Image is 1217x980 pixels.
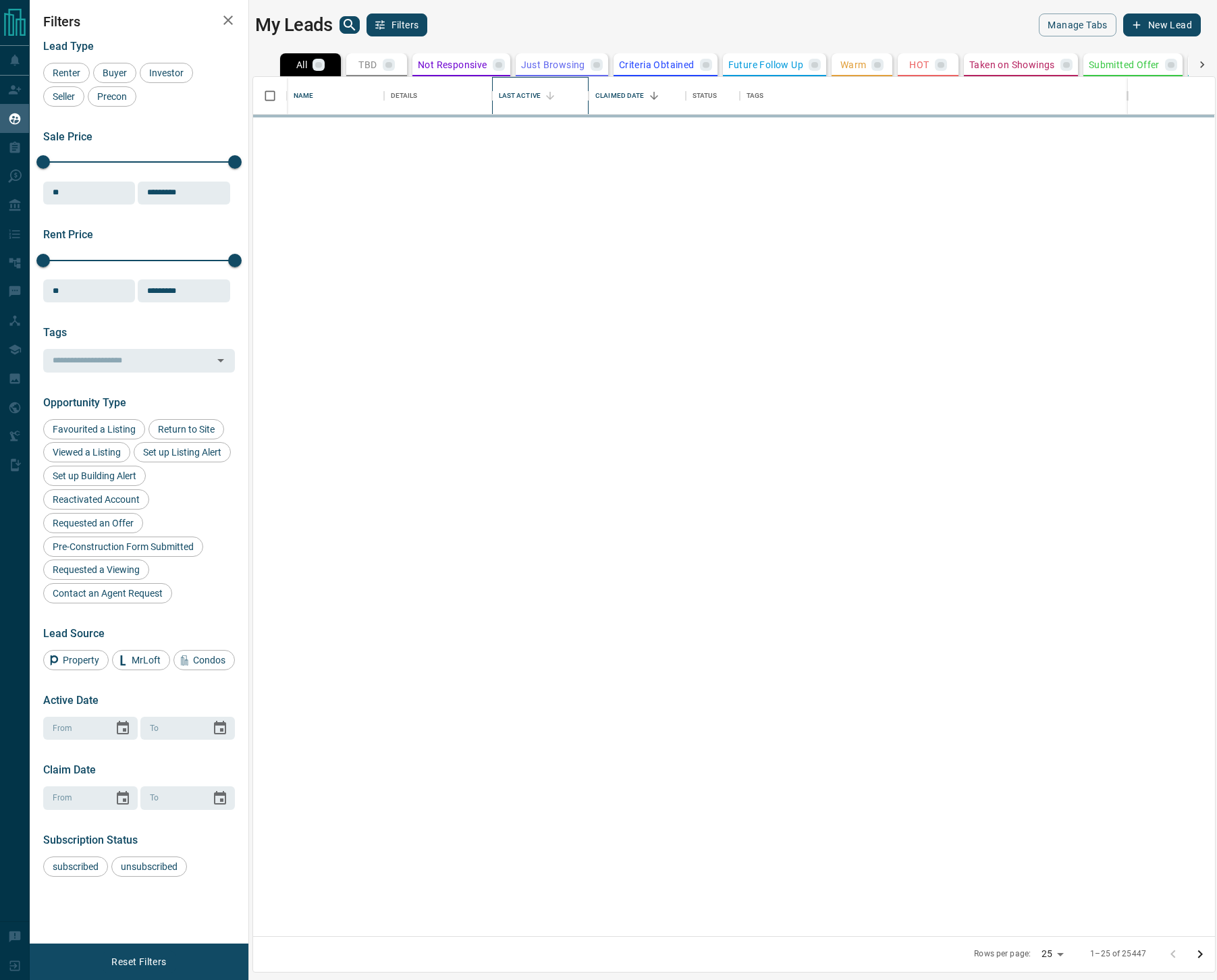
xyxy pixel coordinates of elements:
h2: Filters [43,13,235,30]
div: Requested a Viewing [43,560,149,580]
h1: My Leads [255,14,333,36]
span: Rent Price [43,228,93,241]
div: 25 [1036,944,1069,964]
div: unsubscribed [111,856,187,877]
div: Buyer [93,63,136,83]
button: New Lead [1123,13,1201,36]
p: All [296,60,307,70]
div: MrLoft [112,650,170,670]
div: Tags [747,77,764,115]
span: Reactivated Account [48,494,144,505]
span: Contact an Agent Request [48,588,167,599]
span: subscribed [48,861,103,872]
button: Sort [541,86,560,105]
span: Property [58,655,104,665]
p: Criteria Obtained [619,60,695,70]
p: TBD [358,60,377,70]
span: Active Date [43,694,99,707]
div: Claimed Date [595,77,645,115]
span: Investor [144,67,188,78]
span: Viewed a Listing [48,447,126,458]
div: Precon [88,86,136,107]
span: Set up Building Alert [48,470,141,481]
p: Submitted Offer [1089,60,1160,70]
button: Manage Tabs [1039,13,1116,36]
span: Favourited a Listing [48,424,140,435]
span: Set up Listing Alert [138,447,226,458]
div: Reactivated Account [43,489,149,510]
span: Lead Type [43,40,94,53]
p: Future Follow Up [728,60,803,70]
p: Taken on Showings [969,60,1055,70]
button: Choose date [109,785,136,812]
div: subscribed [43,856,108,877]
p: Rows per page: [974,948,1031,960]
span: Return to Site [153,424,219,435]
button: Reset Filters [103,950,175,973]
button: Filters [367,13,428,36]
div: Viewed a Listing [43,442,130,462]
div: Name [294,77,314,115]
span: unsubscribed [116,861,182,872]
button: Go to next page [1187,941,1214,968]
span: Subscription Status [43,834,138,846]
div: Requested an Offer [43,513,143,533]
span: Pre-Construction Form Submitted [48,541,198,552]
span: Buyer [98,67,132,78]
span: Renter [48,67,85,78]
div: Last Active [499,77,541,115]
button: Open [211,351,230,370]
span: Precon [92,91,132,102]
button: Sort [645,86,664,105]
div: Pre-Construction Form Submitted [43,537,203,557]
div: Renter [43,63,90,83]
span: Lead Source [43,627,105,640]
button: Choose date [207,715,234,742]
div: Investor [140,63,193,83]
div: Tags [740,77,1127,115]
span: Opportunity Type [43,396,126,409]
div: Claimed Date [589,77,686,115]
p: Not Responsive [418,60,487,70]
p: Just Browsing [521,60,585,70]
span: Tags [43,326,67,339]
div: Condos [173,650,235,670]
span: Requested an Offer [48,518,138,528]
div: Contact an Agent Request [43,583,172,603]
div: Details [391,77,418,115]
div: Return to Site [148,419,224,439]
div: Set up Building Alert [43,466,146,486]
div: Last Active [492,77,589,115]
button: Choose date [207,785,234,812]
button: Choose date [109,715,136,742]
span: MrLoft [127,655,165,665]
div: Favourited a Listing [43,419,145,439]
div: Details [384,77,492,115]
span: Condos [188,655,230,665]
p: 1–25 of 25447 [1090,948,1146,960]
div: Set up Listing Alert [134,442,231,462]
span: Sale Price [43,130,92,143]
span: Claim Date [43,763,96,776]
p: Warm [840,60,867,70]
div: Status [686,77,740,115]
div: Seller [43,86,84,107]
span: Requested a Viewing [48,564,144,575]
div: Property [43,650,109,670]
div: Name [287,77,384,115]
span: Seller [48,91,80,102]
div: Status [693,77,718,115]
button: search button [340,16,360,34]
p: HOT [909,60,929,70]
